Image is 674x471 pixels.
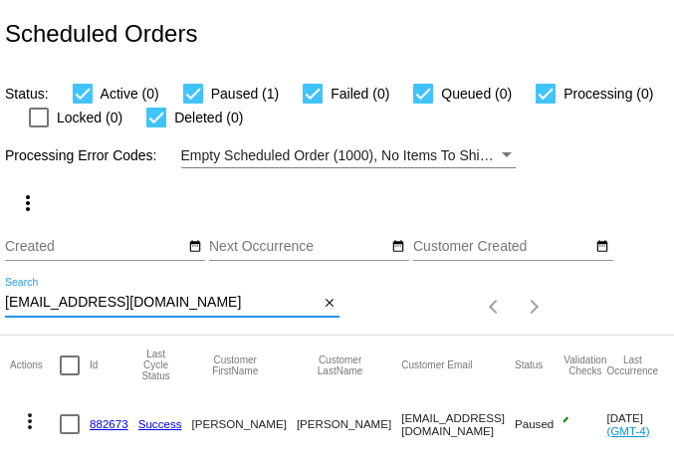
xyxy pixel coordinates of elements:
[181,143,516,168] mat-select: Filter by Processing Error Codes
[413,239,592,255] input: Customer Created
[101,82,159,106] span: Active (0)
[5,147,157,163] span: Processing Error Codes:
[5,20,197,48] h2: Scheduled Orders
[138,349,174,381] button: Change sorting for LastProcessingCycleId
[90,359,98,371] button: Change sorting for Id
[606,354,658,376] button: Change sorting for LastOccurrenceUtc
[606,424,649,437] a: (GMT-4)
[138,417,182,430] a: Success
[174,106,243,129] span: Deleted (0)
[57,106,122,129] span: Locked (0)
[319,293,339,314] button: Clear
[192,354,279,376] button: Change sorting for CustomerFirstName
[401,359,472,371] button: Change sorting for CustomerEmail
[475,287,515,327] button: Previous page
[401,395,515,453] mat-cell: [EMAIL_ADDRESS][DOMAIN_NAME]
[563,336,606,395] mat-header-cell: Validation Checks
[515,359,543,371] button: Change sorting for Status
[297,395,401,453] mat-cell: [PERSON_NAME]
[90,417,128,430] a: 882673
[391,239,405,255] mat-icon: date_range
[192,395,297,453] mat-cell: [PERSON_NAME]
[563,82,653,106] span: Processing (0)
[331,82,389,106] span: Failed (0)
[209,239,388,255] input: Next Occurrence
[323,296,337,312] mat-icon: close
[5,239,184,255] input: Created
[18,409,42,433] mat-icon: more_vert
[515,287,555,327] button: Next page
[16,191,40,215] mat-icon: more_vert
[10,336,60,395] mat-header-cell: Actions
[188,239,202,255] mat-icon: date_range
[211,82,279,106] span: Paused (1)
[297,354,383,376] button: Change sorting for CustomerLastName
[515,417,554,430] span: Paused
[441,82,512,106] span: Queued (0)
[5,295,319,311] input: Search
[5,86,49,102] span: Status:
[595,239,609,255] mat-icon: date_range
